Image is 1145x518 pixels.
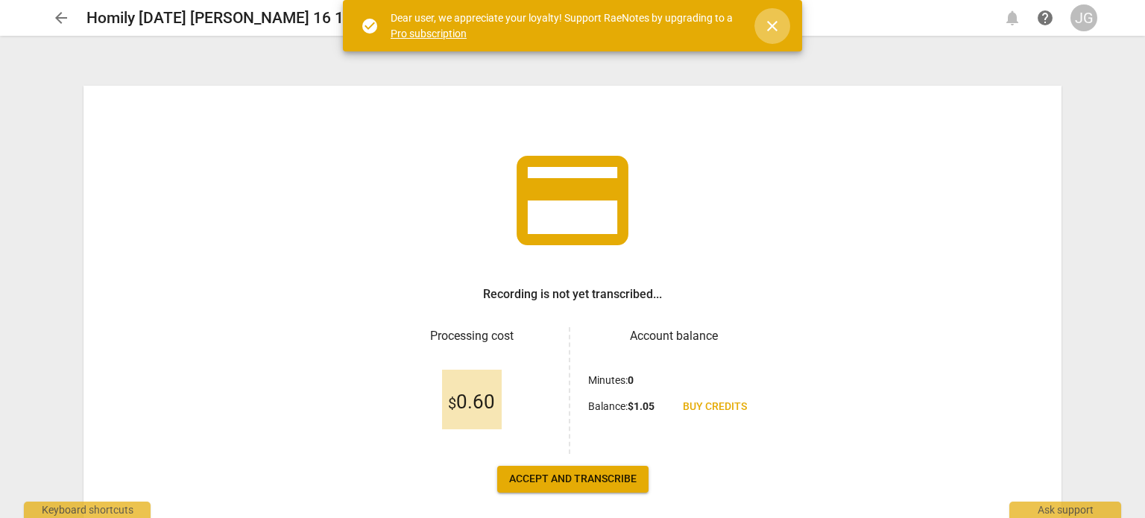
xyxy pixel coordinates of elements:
span: $ [448,394,456,412]
b: 0 [628,374,634,386]
a: Buy credits [671,394,759,420]
div: Keyboard shortcuts [24,502,151,518]
h3: Account balance [588,327,759,345]
h3: Processing cost [386,327,557,345]
b: $ 1.05 [628,400,654,412]
a: Pro subscription [391,28,467,40]
div: Dear user, we appreciate your loyalty! Support RaeNotes by upgrading to a [391,10,736,41]
span: 0.60 [448,391,495,414]
a: Help [1032,4,1059,31]
span: Accept and transcribe [509,472,637,487]
p: Minutes : [588,373,634,388]
span: arrow_back [52,9,70,27]
button: Close [754,8,790,44]
span: Buy credits [683,399,747,414]
span: close [763,17,781,35]
h3: Recording is not yet transcribed... [483,285,662,303]
span: help [1036,9,1054,27]
button: Accept and transcribe [497,466,649,493]
span: credit_card [505,133,640,268]
button: JG [1070,4,1097,31]
h2: Homily [DATE] [PERSON_NAME] 16 13 thru 20 [86,9,406,28]
span: check_circle [361,17,379,35]
p: Balance : [588,399,654,414]
div: Ask support [1009,502,1121,518]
